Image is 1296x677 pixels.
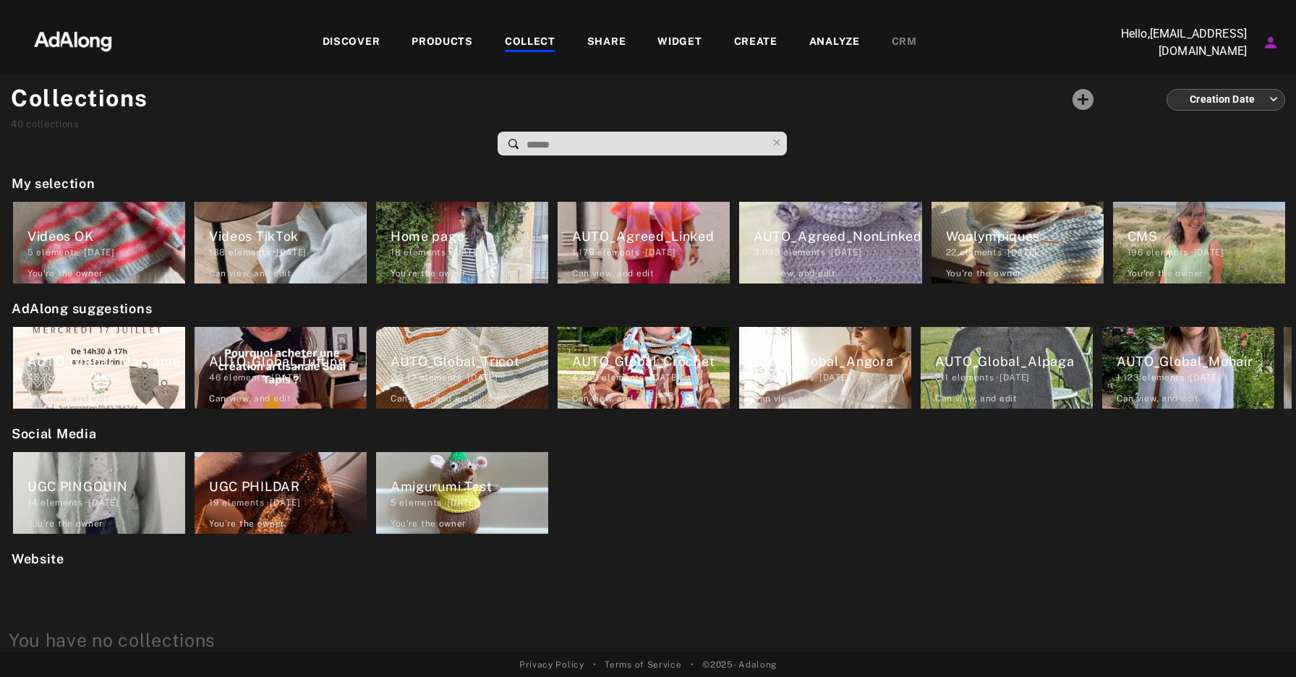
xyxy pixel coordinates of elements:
span: 211 [935,372,949,383]
span: 106 [754,372,769,383]
div: AUTO_Global_Angora [754,352,911,371]
div: Can view , and edit [209,392,291,405]
div: Amigurumi Test [391,477,548,496]
div: elements · [DATE] [572,371,730,384]
div: elements · [DATE] [1117,371,1274,384]
div: CMS [1127,226,1285,246]
div: AUTO_Agreed_NonLinked3,033 elements ·[DATE]Can view, and edit [735,197,926,288]
div: Can view , and edit [209,267,291,280]
div: Home page [391,226,548,246]
div: AUTO_Global_Tufting [209,352,367,371]
img: 63233d7d88ed69de3c212112c67096b6.png [9,18,137,61]
h2: AdAlong suggestions [12,299,1292,318]
div: AUTO_Global_Mohair1,123 elements ·[DATE]Can view, and edit [1098,323,1279,413]
button: Account settings [1258,30,1283,55]
span: 5 [391,498,397,508]
div: AUTO_Global_Crochet [572,352,730,371]
div: Can view , and edit [572,392,655,405]
div: You're the owner [209,517,285,530]
div: CMS196 elements ·[DATE]You're the owner [1109,197,1289,288]
span: 2,347 [391,372,417,383]
div: AUTO_Agreed_Linked [572,226,730,246]
span: • [691,658,694,671]
span: 188 [209,247,226,257]
button: Add a collecton [1065,81,1101,118]
div: elements · [DATE] [391,246,548,259]
div: elements · [DATE] [1127,246,1285,259]
h2: Website [12,549,1292,569]
div: You're the owner [27,517,103,530]
div: elements · [DATE] [27,246,185,259]
div: Can view , and edit [572,267,655,280]
div: Videos OK5 elements ·[DATE]You're the owner [9,197,189,288]
div: AUTO_Global_Tricot [391,352,548,371]
iframe: Chat Widget [1224,608,1296,677]
div: Home page18 elements ·[DATE]You're the owner [372,197,553,288]
span: 5 [27,247,34,257]
div: AUTO_Agreed_Linked1,179 elements ·[DATE]Can view, and edit [553,197,734,288]
a: Terms of Service [605,658,681,671]
span: © 2025 - Adalong [702,658,777,671]
div: AUTO_Global_Tricot2,347 elements ·[DATE]Can view, and edit [372,323,553,413]
div: SHARE [587,34,626,51]
div: Amigurumi Test5 elements ·[DATE]You're the owner [372,448,553,538]
div: ANALYZE [809,34,860,51]
span: 4,289 [572,372,600,383]
div: AUTO_Global_Crochet4,289 elements ·[DATE]Can view, and edit [553,323,734,413]
div: You're the owner [27,267,103,280]
span: 196 [1127,247,1143,257]
div: elements · [DATE] [209,371,367,384]
div: AUTO_Global_Angora106 elements ·[DATE]Can view, and edit [735,323,916,413]
div: elements · [DATE] [27,371,185,384]
div: CREATE [734,34,777,51]
div: elements · [DATE] [209,496,367,509]
span: 22 [946,247,957,257]
div: WIDGET [657,34,702,51]
span: 45 [27,372,40,383]
span: 1,123 [1117,372,1140,383]
div: DISCOVER [323,34,380,51]
div: You're the owner [946,267,1022,280]
div: elements · [DATE] [391,496,548,509]
div: AUTO_Global_Alpaga211 elements ·[DATE]Can view, and edit [916,323,1097,413]
div: COLLECT [505,34,555,51]
span: 40 [11,119,23,129]
span: 1,179 [572,247,595,257]
div: AUTO_Global_Tufting46 elements ·[DATE]Can view, and edit [190,323,371,413]
div: Woolympiques [946,226,1104,246]
div: elements · [DATE] [946,246,1104,259]
div: AUTO_Global_Mohair [1117,352,1274,371]
a: Privacy Policy [519,658,584,671]
div: UGC PHILDAR [209,477,367,496]
div: You're the owner [1127,267,1203,280]
h2: Social Media [12,424,1292,443]
div: You're the owner [391,267,466,280]
div: PRODUCTS [412,34,473,51]
div: Can view , and edit [1117,392,1199,405]
span: 19 [209,498,219,508]
div: Can view , and edit [27,392,110,405]
div: AUTO_Global_Macrame [27,352,185,371]
div: Widget de chat [1224,608,1296,677]
div: collections [11,117,148,132]
div: Woolympiques22 elements ·[DATE]You're the owner [927,197,1108,288]
div: AUTO_Global_Alpaga [935,352,1093,371]
div: Can view , and edit [754,392,836,405]
div: Videos TikTok188 elements ·[DATE]Can view, and edit [190,197,371,288]
div: UGC PHILDAR19 elements ·[DATE]You're the owner [190,448,371,538]
div: UGC PINGOUIN14 elements ·[DATE]You're the owner [9,448,189,538]
div: elements · [DATE] [754,246,922,259]
div: AUTO_Global_Macrame45 elements ·[DATE]Can view, and edit [9,323,189,413]
span: 14 [27,498,38,508]
div: Can view , and edit [754,267,836,280]
div: elements · [DATE] [754,371,911,384]
div: You're the owner [391,517,466,530]
div: elements · [DATE] [572,246,730,259]
div: Creation Date [1180,80,1278,119]
span: 46 [209,372,221,383]
div: Videos TikTok [209,226,367,246]
h1: Collections [11,81,148,116]
div: UGC PINGOUIN [27,477,185,496]
div: CRM [892,34,917,51]
p: Hello, [EMAIL_ADDRESS][DOMAIN_NAME] [1102,25,1247,60]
